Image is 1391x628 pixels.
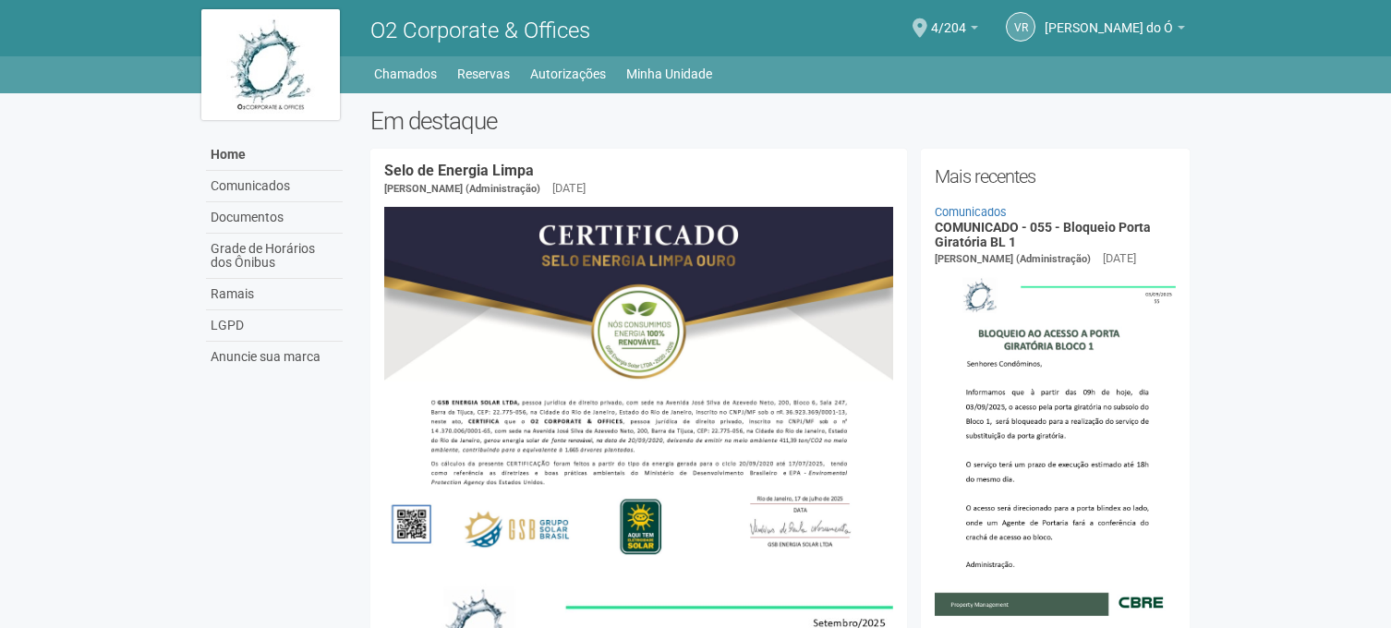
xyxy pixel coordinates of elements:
[935,268,1176,615] img: COMUNICADO%20-%20055%20-%20Bloqueio%20Porta%20Girat%C3%B3ria%20BL%201.jpg
[1103,250,1136,267] div: [DATE]
[552,180,586,197] div: [DATE]
[1045,3,1173,35] span: Viviane Rocha do Ó
[206,202,343,234] a: Documentos
[206,342,343,372] a: Anuncie sua marca
[206,139,343,171] a: Home
[457,61,510,87] a: Reservas
[935,220,1151,248] a: COMUNICADO - 055 - Bloqueio Porta Giratória BL 1
[931,3,966,35] span: 4/204
[384,183,540,195] span: [PERSON_NAME] (Administração)
[370,107,1190,135] h2: Em destaque
[374,61,437,87] a: Chamados
[206,279,343,310] a: Ramais
[384,207,893,567] img: COMUNICADO%20-%20054%20-%20Selo%20de%20Energia%20Limpa%20-%20P%C3%A1g.%202.jpg
[206,171,343,202] a: Comunicados
[530,61,606,87] a: Autorizações
[626,61,712,87] a: Minha Unidade
[1006,12,1035,42] a: VR
[935,205,1007,219] a: Comunicados
[206,234,343,279] a: Grade de Horários dos Ônibus
[370,18,590,43] span: O2 Corporate & Offices
[201,9,340,120] img: logo.jpg
[935,163,1176,190] h2: Mais recentes
[931,23,978,38] a: 4/204
[384,162,534,179] a: Selo de Energia Limpa
[935,253,1091,265] span: [PERSON_NAME] (Administração)
[206,310,343,342] a: LGPD
[1045,23,1185,38] a: [PERSON_NAME] do Ó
